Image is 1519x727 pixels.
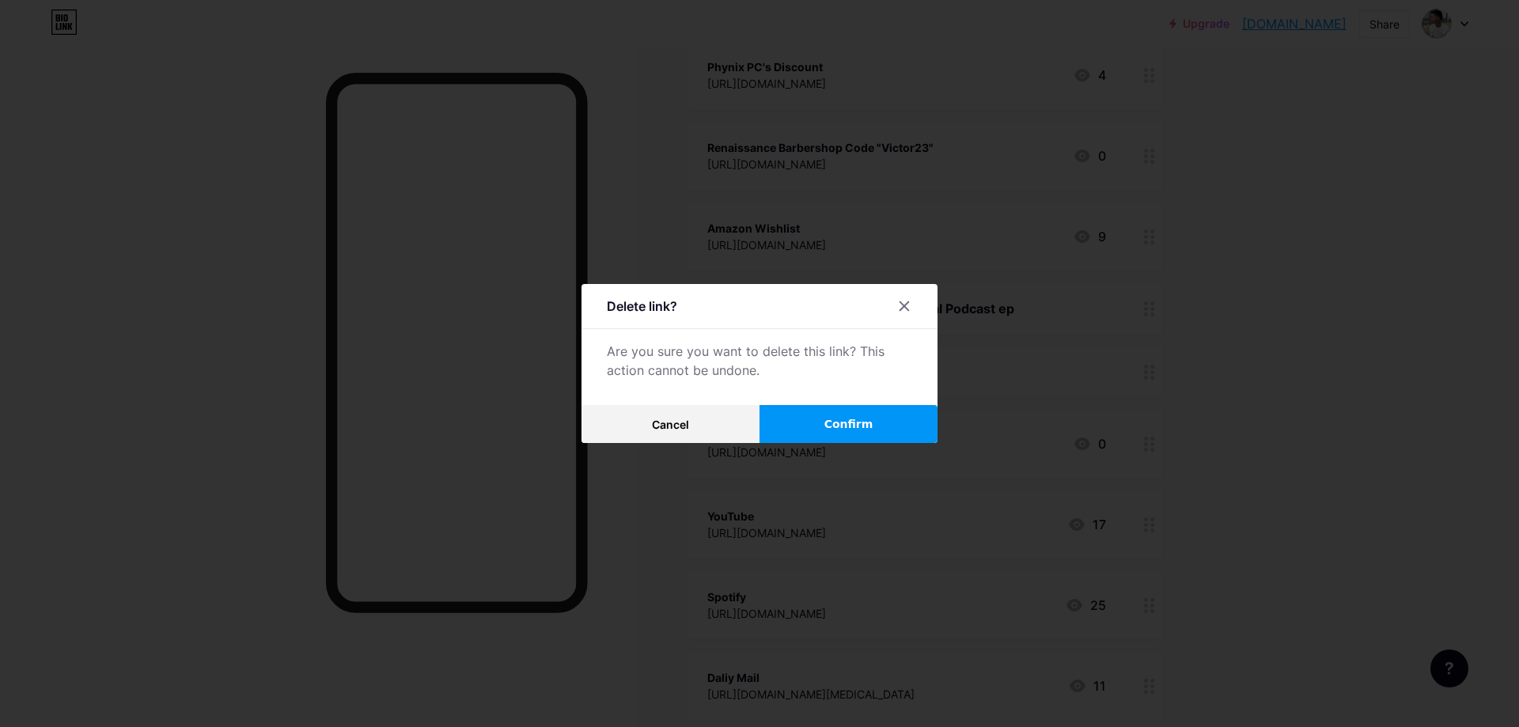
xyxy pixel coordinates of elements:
span: Cancel [652,418,689,431]
span: Confirm [824,416,873,433]
div: Are you sure you want to delete this link? This action cannot be undone. [607,342,912,380]
div: Delete link? [607,297,677,316]
button: Confirm [759,405,938,443]
button: Cancel [581,405,759,443]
